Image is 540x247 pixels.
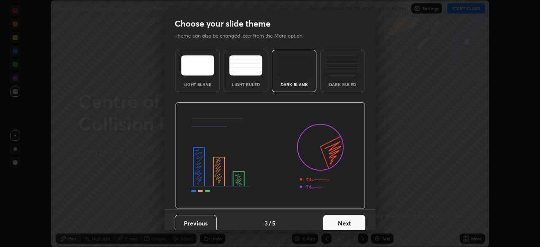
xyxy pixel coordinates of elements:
div: Light Ruled [229,82,263,87]
img: darkThemeBanner.d06ce4a2.svg [175,102,365,209]
p: Theme can also be changed later from the More option [175,32,311,40]
h4: / [269,219,271,228]
img: darkRuledTheme.de295e13.svg [326,55,359,76]
h4: 3 [265,219,268,228]
div: Dark Blank [277,82,311,87]
h4: 5 [272,219,275,228]
button: Next [323,215,365,232]
img: lightRuledTheme.5fabf969.svg [229,55,262,76]
img: darkTheme.f0cc69e5.svg [278,55,311,76]
div: Dark Ruled [326,82,359,87]
div: Light Blank [181,82,214,87]
button: Previous [175,215,217,232]
h2: Choose your slide theme [175,18,270,29]
img: lightTheme.e5ed3b09.svg [181,55,214,76]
